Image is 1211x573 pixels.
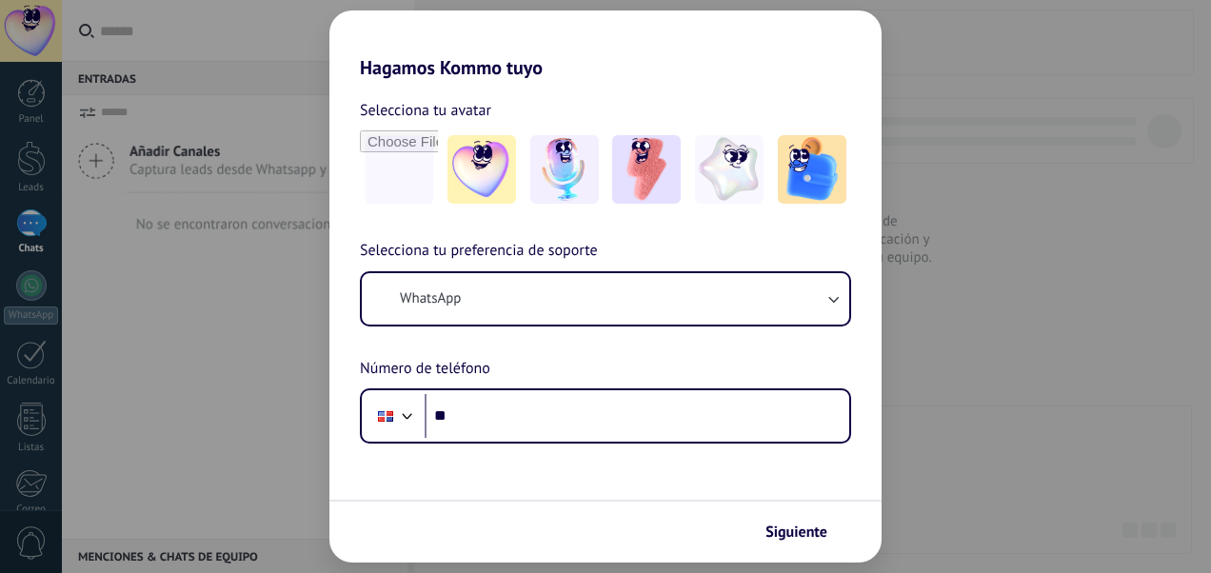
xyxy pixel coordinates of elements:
img: -5.jpeg [778,135,846,204]
span: Número de teléfono [360,357,490,382]
img: -1.jpeg [447,135,516,204]
button: WhatsApp [362,273,849,325]
span: WhatsApp [400,289,461,308]
span: Selecciona tu preferencia de soporte [360,239,598,264]
h2: Hagamos Kommo tuyo [329,10,882,79]
div: Dominican Republic: + 1 [367,396,404,436]
span: Selecciona tu avatar [360,98,491,123]
img: -3.jpeg [612,135,681,204]
img: -4.jpeg [695,135,764,204]
button: Siguiente [757,516,853,548]
img: -2.jpeg [530,135,599,204]
span: Siguiente [765,525,827,539]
